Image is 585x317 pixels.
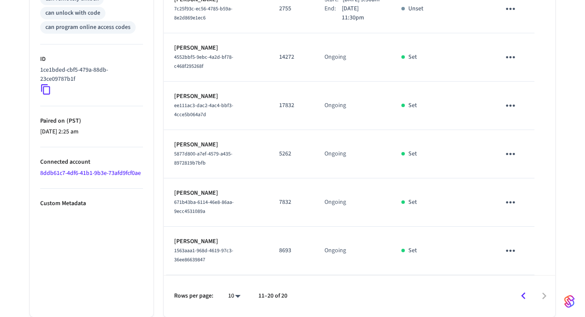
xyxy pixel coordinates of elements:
[314,130,391,178] td: Ongoing
[40,199,143,208] p: Custom Metadata
[174,292,213,301] p: Rows per page:
[174,92,258,101] p: [PERSON_NAME]
[40,117,143,126] p: Paired on
[174,44,258,53] p: [PERSON_NAME]
[564,295,575,308] img: SeamLogoGradient.69752ec5.svg
[342,4,381,22] p: [DATE] 11:30pm
[314,227,391,275] td: Ongoing
[279,198,304,207] p: 7832
[40,66,140,84] p: 1ce1bded-cbf5-479a-88db-23ce09787b1f
[408,198,417,207] p: Set
[314,82,391,130] td: Ongoing
[174,199,234,215] span: 671b43ba-6114-46e8-86aa-9ecc4531089a
[279,53,304,62] p: 14272
[45,9,100,18] div: can unlock with code
[279,149,304,158] p: 5262
[279,101,304,110] p: 17832
[408,4,423,13] p: Unset
[174,189,258,198] p: [PERSON_NAME]
[408,101,417,110] p: Set
[324,4,342,22] div: End:
[408,53,417,62] p: Set
[224,290,245,302] div: 10
[408,149,417,158] p: Set
[40,158,143,167] p: Connected account
[279,4,304,13] p: 2755
[40,169,141,178] a: 8ddb61c7-4df6-41b1-9b3e-73afd9fcf0ae
[174,5,232,22] span: 7c25f93c-ec56-4785-b59a-8e2d869e1ec6
[40,127,143,136] p: [DATE] 2:25 am
[174,140,258,149] p: [PERSON_NAME]
[174,247,233,263] span: 1563aaa1-968d-4619-97c3-36ee86639847
[45,23,130,32] div: can program online access codes
[40,55,143,64] p: ID
[258,292,287,301] p: 11–20 of 20
[513,286,534,306] button: Go to previous page
[65,117,81,125] span: ( PST )
[279,246,304,255] p: 8693
[174,54,233,70] span: 4552bbf5-9ebc-4a2d-bf78-c468f295268f
[408,246,417,255] p: Set
[314,178,391,227] td: Ongoing
[174,102,233,118] span: ee111ac3-dac2-4ac4-bbf3-4cce5b064a7d
[174,237,258,246] p: [PERSON_NAME]
[174,150,232,167] span: 5877d800-a7ef-4579-a435-8972819b7bfb
[314,33,391,82] td: Ongoing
